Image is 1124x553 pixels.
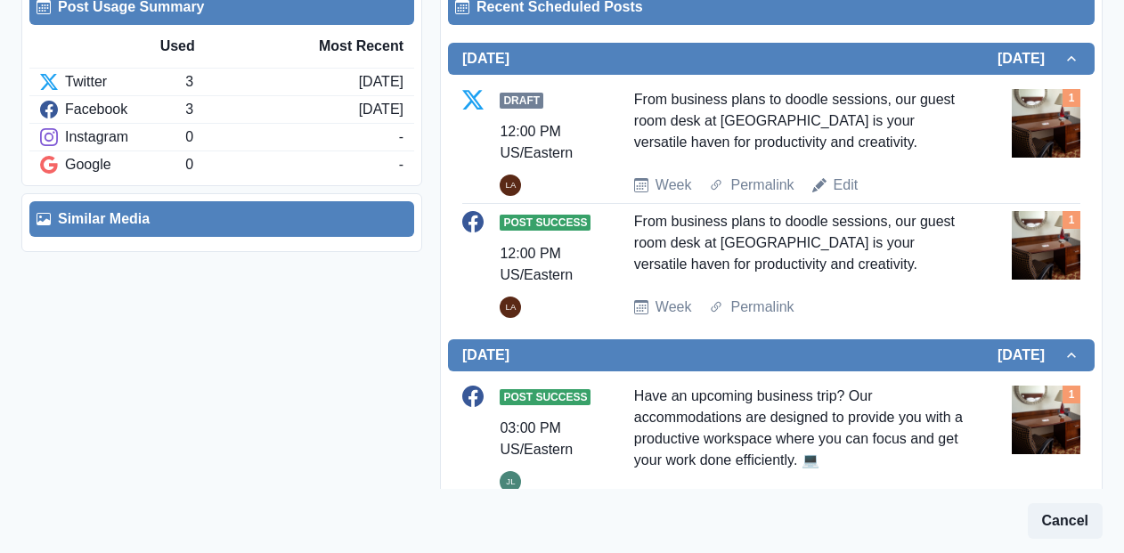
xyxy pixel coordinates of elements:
div: [DATE] [359,71,403,93]
div: 3 [185,71,358,93]
div: 12:00 PM US/Eastern [500,121,589,164]
span: Draft [500,93,543,109]
div: Total Media Attached [1063,89,1080,107]
a: Permalink [730,485,794,507]
h2: [DATE] [998,346,1063,363]
h2: [DATE] [462,50,509,67]
div: Jes Luecke [506,471,515,492]
img: qyazbndphwtzokclh8yq [1012,386,1080,454]
div: From business plans to doodle sessions, our guest room desk at [GEOGRAPHIC_DATA] is your versatil... [634,89,967,160]
div: 0 [185,126,398,148]
button: Cancel [1028,503,1103,539]
a: Week [656,297,692,318]
div: Total Media Attached [1063,386,1080,403]
button: [DATE][DATE] [448,339,1095,371]
div: Most Recent [281,36,403,57]
button: [DATE][DATE] [448,43,1095,75]
div: Lica Abilar [506,175,517,196]
div: Lica Abilar [506,297,517,318]
div: Used [160,36,282,57]
span: Post Success [500,215,591,231]
a: Edit [834,175,859,196]
h2: [DATE] [462,346,509,363]
h2: [DATE] [998,50,1063,67]
a: Week [656,485,692,507]
a: Permalink [730,297,794,318]
div: Twitter [40,71,185,93]
div: [DATE] [359,99,403,120]
div: Similar Media [37,208,407,230]
div: Facebook [40,99,185,120]
div: - [399,126,403,148]
div: [DATE][DATE] [448,75,1095,339]
img: qyazbndphwtzokclh8yq [1012,211,1080,280]
a: Permalink [730,175,794,196]
div: Google [40,154,185,175]
div: 3 [185,99,358,120]
img: qyazbndphwtzokclh8yq [1012,89,1080,158]
div: - [399,154,403,175]
a: Week [656,175,692,196]
div: From business plans to doodle sessions, our guest room desk at [GEOGRAPHIC_DATA] is your versatil... [634,211,967,282]
div: 0 [185,154,398,175]
div: 12:00 PM US/Eastern [500,243,589,286]
div: Instagram [40,126,185,148]
div: Have an upcoming business trip? Our accommodations are designed to provide you with a productive ... [634,386,967,471]
div: Total Media Attached [1063,211,1080,229]
div: 03:00 PM US/Eastern [500,418,589,460]
span: Post Success [500,389,591,405]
